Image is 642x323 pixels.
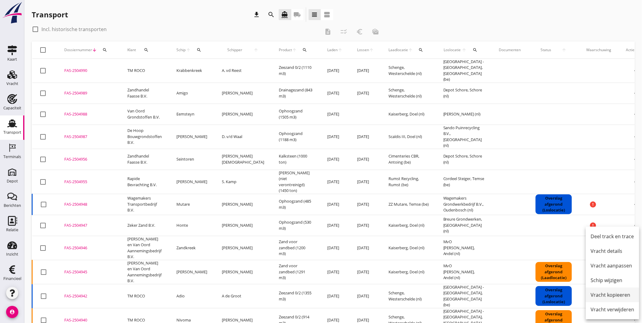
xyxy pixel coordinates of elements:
[587,47,612,53] div: Waarschuwing
[536,47,557,53] span: Status
[271,260,320,284] td: Zand voor zandbed (1291 m3)
[3,130,21,134] div: Transport
[443,47,461,53] span: Loslocatie
[436,125,492,149] td: Sando Puinrecycling B.V., [GEOGRAPHIC_DATA] (nl)
[6,228,18,232] div: Relatie
[215,59,271,83] td: A. vd Reest
[102,48,107,52] i: search
[381,194,436,215] td: ZZ Mutare, Temse (be)
[64,47,92,53] span: Dossiernummer
[215,125,271,149] td: D. v/d Waal
[169,170,215,194] td: [PERSON_NAME]
[350,149,381,170] td: [DATE]
[120,104,169,125] td: Van Oord Grondstoffen B.V.
[120,125,169,149] td: De Hoop Bouwgrondstoffen B.V.
[350,236,381,260] td: [DATE]
[6,252,18,256] div: Inzicht
[222,47,248,53] span: Schipper
[3,155,21,159] div: Terminals
[176,47,186,53] span: Schip
[586,244,639,258] a: Vracht details
[436,194,492,215] td: Wagemakers Grondwerkbedrijf B.V., Oudenbosch (nl)
[381,149,436,170] td: Cimenteries CBR, Antoing (be)
[7,179,18,183] div: Depot
[436,83,492,104] td: Depot Schore, Schore (nl)
[271,149,320,170] td: Kalksteen (1000 ton)
[350,170,381,194] td: [DATE]
[271,59,320,83] td: Zeezand 0/2 (1110 m3)
[92,48,97,52] i: arrow_downward
[215,149,271,170] td: [PERSON_NAME][DEMOGRAPHIC_DATA]
[436,236,492,260] td: MvO [PERSON_NAME], Andel (nl)
[381,284,436,308] td: Schenge, Westerschelde (nl)
[144,48,149,52] i: search
[350,125,381,149] td: [DATE]
[590,222,597,229] i: error
[357,47,369,53] span: Lossen
[350,215,381,236] td: [DATE]
[169,215,215,236] td: Honte
[436,284,492,308] td: [GEOGRAPHIC_DATA] - [GEOGRAPHIC_DATA], [GEOGRAPHIC_DATA] (be)
[120,170,169,194] td: Rapide Bevrachting B.V.
[271,104,320,125] td: Ophoogzand (1505 m3)
[215,170,271,194] td: S. Kamp
[271,83,320,104] td: Drainagezand (843 m3)
[381,215,436,236] td: Kaiserberg, Doel (nl)
[64,156,113,162] div: FAS-2504956
[215,236,271,260] td: [PERSON_NAME]
[350,260,381,284] td: [DATE]
[169,125,215,149] td: [PERSON_NAME]
[591,306,634,313] div: Vracht verwijderen
[320,170,350,194] td: [DATE]
[169,149,215,170] td: Seintoren
[294,11,301,18] i: local_shipping
[320,125,350,149] td: [DATE]
[271,125,320,149] td: Ophoogzand (1188 m3)
[350,83,381,104] td: [DATE]
[64,68,113,74] div: FAS-2504990
[120,215,169,236] td: Zeker Zand B.V.
[320,260,350,284] td: [DATE]
[271,170,320,194] td: [PERSON_NAME] (niet verontreinigd) (1450 ton)
[215,284,271,308] td: A de Groot
[169,284,215,308] td: Adio
[292,48,297,52] i: arrow_upward
[169,59,215,83] td: Krabbenkreek
[215,194,271,215] td: [PERSON_NAME]
[591,262,634,269] div: Vracht aanpassen
[64,222,113,229] div: FAS-2504947
[381,125,436,149] td: Scaldis III, Doel (nl)
[271,194,320,215] td: Ophoogzand (485 m3)
[215,260,271,284] td: [PERSON_NAME]
[64,245,113,251] div: FAS-2504946
[197,48,201,52] i: search
[473,48,478,52] i: search
[169,104,215,125] td: Eemsteyn
[320,194,350,215] td: [DATE]
[281,11,289,18] i: directions_boat
[1,2,23,24] img: logo-small.a267ee39.svg
[536,286,572,306] div: Overslag afgerond (Loslocatie)
[591,247,634,255] div: Vracht details
[169,236,215,260] td: Zandkreek
[536,194,572,214] div: Overslag afgerond (Loslocatie)
[381,59,436,83] td: Schenge, Westerschelde (nl)
[120,236,169,260] td: [PERSON_NAME] en Van Oord Aannemingsbedrijf B.V.
[32,10,68,20] div: Transport
[436,170,492,194] td: Cordeel Steiger, Temse (be)
[591,291,634,299] div: Vracht kopieeren
[408,48,413,52] i: arrow_upward
[253,11,261,18] i: download
[6,82,18,86] div: Vracht
[64,201,113,208] div: FAS-2504948
[327,47,338,53] span: Laden
[186,48,191,52] i: arrow_upward
[64,179,113,185] div: FAS-2504955
[64,111,113,117] div: FAS-2504988
[381,236,436,260] td: Kaiserberg, Doel (nl)
[586,258,639,273] a: Vracht aanpassen
[41,26,107,32] label: Incl. historische transporten
[215,83,271,104] td: [PERSON_NAME]
[302,48,307,52] i: search
[461,48,467,52] i: arrow_upward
